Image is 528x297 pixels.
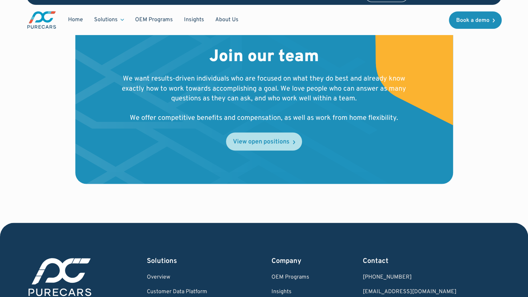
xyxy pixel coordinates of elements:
[363,256,476,266] div: Contact
[271,289,309,295] a: Insights
[449,11,502,28] a: Book a demo
[271,274,309,280] a: OEM Programs
[94,16,118,24] div: Solutions
[26,10,57,30] img: purecars logo
[456,17,489,23] div: Book a demo
[363,274,476,280] div: [PHONE_NUMBER]
[271,256,309,266] div: Company
[26,10,57,30] a: main
[89,13,129,26] div: Solutions
[226,132,302,150] a: View open positions
[210,13,244,26] a: About Us
[147,256,218,266] div: Solutions
[363,289,476,295] a: Email us
[129,13,178,26] a: OEM Programs
[233,139,290,145] div: View open positions
[62,13,89,26] a: Home
[209,47,319,67] h2: Join our team
[178,13,210,26] a: Insights
[147,274,218,280] a: Overview
[147,289,218,295] a: Customer Data Platform
[120,74,409,123] p: We want results-driven individuals who are focused on what they do best and already know exactly ...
